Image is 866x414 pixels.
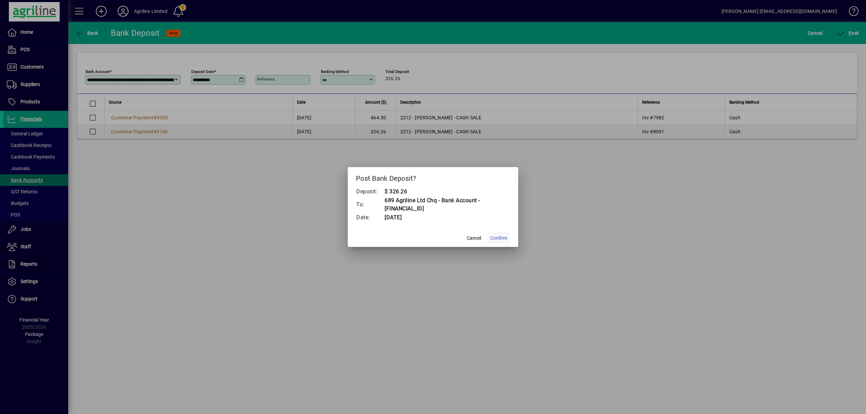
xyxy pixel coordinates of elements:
[356,196,384,213] td: To:
[384,213,510,222] td: [DATE]
[490,235,507,242] span: Confirm
[356,187,384,196] td: Deposit:
[463,232,485,244] button: Cancel
[488,232,510,244] button: Confirm
[348,167,518,187] h2: Post Bank Deposit?
[384,187,510,196] td: $ 326.26
[356,213,384,222] td: Date:
[467,235,481,242] span: Cancel
[384,196,510,213] td: 689 Agriline Ltd Chq - Bank Account - [FINANCIAL_ID]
